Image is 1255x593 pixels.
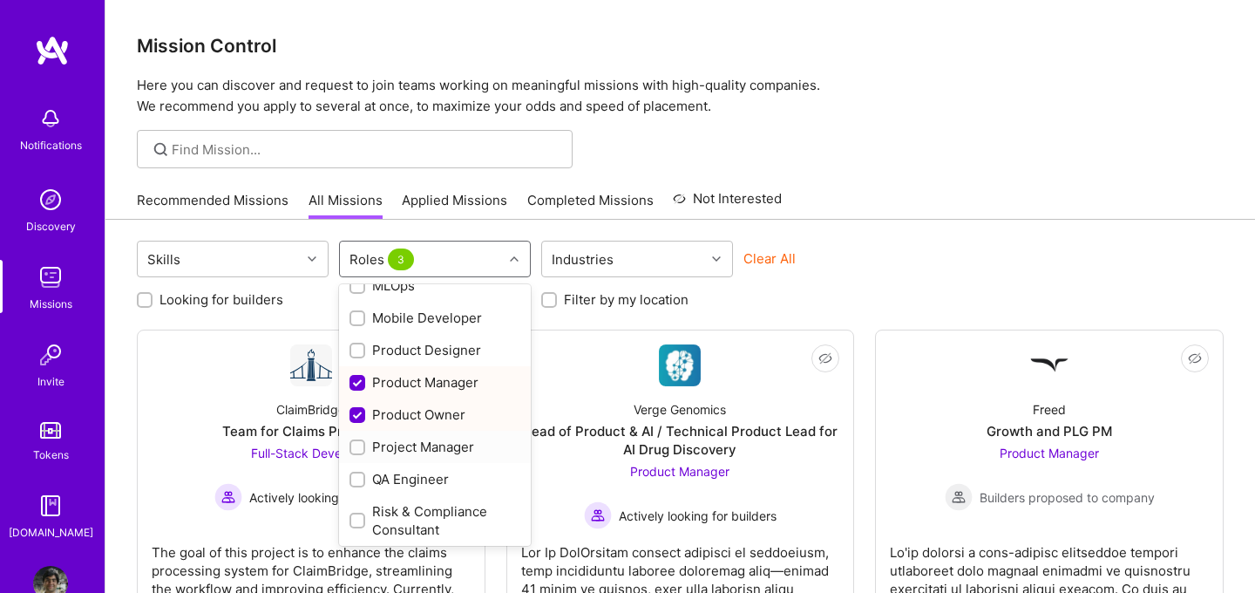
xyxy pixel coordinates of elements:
[1188,351,1202,365] i: icon EyeClosed
[673,188,782,220] a: Not Interested
[980,488,1155,507] span: Builders proposed to company
[349,373,520,392] div: Product Manager
[1028,344,1070,386] img: Company Logo
[214,483,242,511] img: Actively looking for builders
[630,464,729,479] span: Product Manager
[349,309,520,327] div: Mobile Developer
[151,140,171,160] i: icon SearchGrey
[349,502,520,539] div: Risk & Compliance Consultant
[527,191,654,220] a: Completed Missions
[987,422,1112,440] div: Growth and PLG PM
[251,446,370,460] span: Full-Stack Developer
[172,140,560,159] input: Find Mission...
[276,400,345,419] div: ClaimBridge
[547,247,618,272] div: Industries
[33,337,68,372] img: Invite
[345,247,422,272] div: Roles
[349,276,520,295] div: MLOps
[137,75,1224,117] p: Here you can discover and request to join teams working on meaningful missions with high-quality ...
[20,136,82,154] div: Notifications
[584,501,612,529] img: Actively looking for builders
[818,351,832,365] i: icon EyeClosed
[743,249,796,268] button: Clear All
[349,438,520,456] div: Project Manager
[33,101,68,136] img: bell
[349,341,520,359] div: Product Designer
[35,35,70,66] img: logo
[26,217,76,235] div: Discovery
[33,446,69,464] div: Tokens
[945,483,973,511] img: Builders proposed to company
[619,507,777,525] span: Actively looking for builders
[37,372,64,391] div: Invite
[9,523,93,542] div: [DOMAIN_NAME]
[33,260,68,295] img: teamwork
[309,191,383,220] a: All Missions
[33,488,68,523] img: guide book
[510,255,519,263] i: icon Chevron
[634,400,726,419] div: Verge Genomics
[349,406,520,424] div: Product Owner
[143,247,185,272] div: Skills
[349,470,520,488] div: QA Engineer
[712,255,721,263] i: icon Chevron
[222,422,399,440] div: Team for Claims Processing
[290,344,332,386] img: Company Logo
[159,290,283,309] label: Looking for builders
[521,422,840,459] div: Head of Product & AI / Technical Product Lead for AI Drug Discovery
[308,255,316,263] i: icon Chevron
[659,344,701,386] img: Company Logo
[40,422,61,439] img: tokens
[1000,446,1099,460] span: Product Manager
[564,290,689,309] label: Filter by my location
[388,249,414,270] span: 3
[402,191,507,220] a: Applied Missions
[249,488,407,507] span: Actively looking for builders
[1033,400,1066,419] div: Freed
[137,191,288,220] a: Recommended Missions
[137,35,1224,57] h3: Mission Control
[30,295,72,313] div: Missions
[33,182,68,217] img: discovery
